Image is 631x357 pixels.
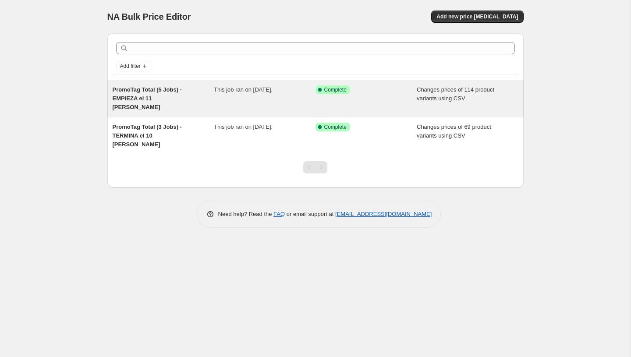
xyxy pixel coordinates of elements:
span: This job ran on [DATE]. [214,124,273,130]
span: or email support at [285,211,335,217]
button: Add new price [MEDICAL_DATA] [431,11,523,23]
button: Add filter [116,61,151,71]
span: Changes prices of 69 product variants using CSV [417,124,491,139]
a: [EMAIL_ADDRESS][DOMAIN_NAME] [335,211,432,217]
a: FAQ [273,211,285,217]
span: Add filter [120,63,141,70]
span: This job ran on [DATE]. [214,86,273,93]
nav: Pagination [303,161,327,173]
span: Changes prices of 114 product variants using CSV [417,86,494,102]
span: Complete [324,86,347,93]
span: PromoTag Total (5 Jobs) - EMPIEZA el 11 [PERSON_NAME] [113,86,182,110]
span: NA Bulk Price Editor [107,12,191,21]
span: Complete [324,124,347,131]
span: Add new price [MEDICAL_DATA] [436,13,518,20]
span: PromoTag Total (3 Jobs) - TERMINA el 10 [PERSON_NAME] [113,124,182,148]
span: Need help? Read the [218,211,274,217]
